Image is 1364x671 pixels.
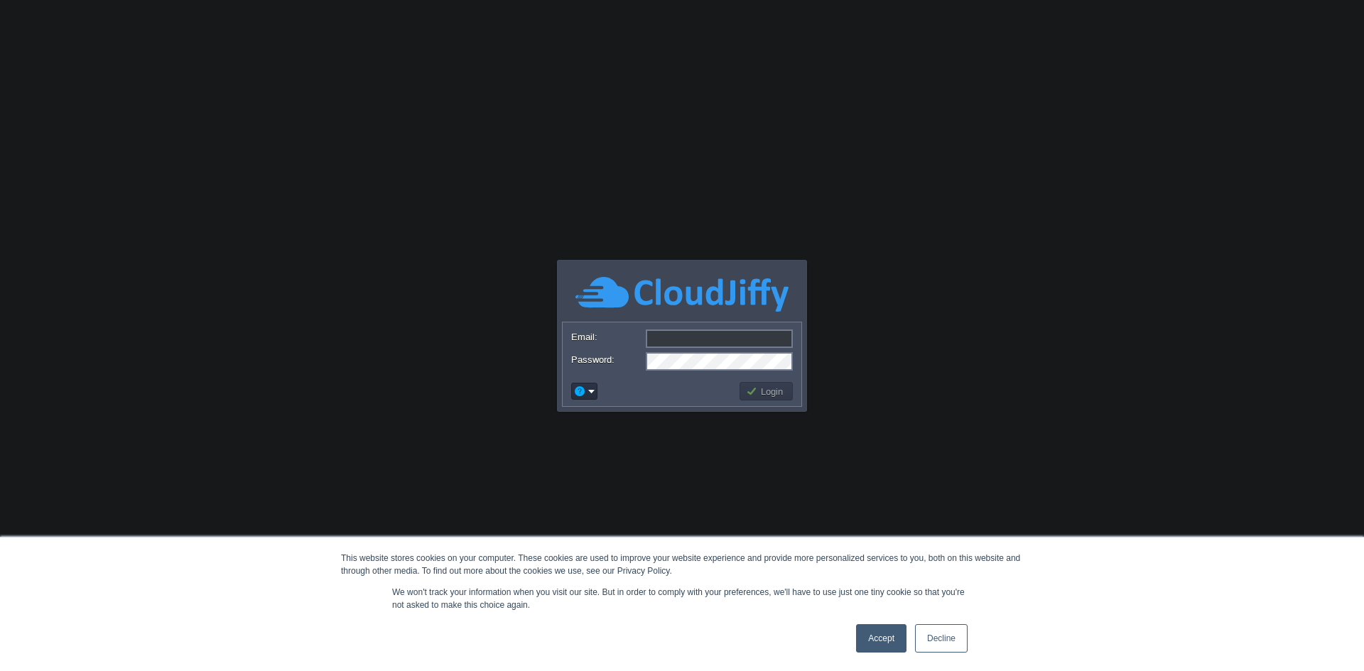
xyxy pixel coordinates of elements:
div: This website stores cookies on your computer. These cookies are used to improve your website expe... [341,552,1023,577]
a: Accept [856,624,906,653]
img: CloudJiffy [575,275,789,314]
a: Decline [915,624,968,653]
p: We won't track your information when you visit our site. But in order to comply with your prefere... [392,586,972,611]
button: Login [746,385,787,398]
label: Email: [571,329,644,344]
label: Password: [571,352,644,367]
